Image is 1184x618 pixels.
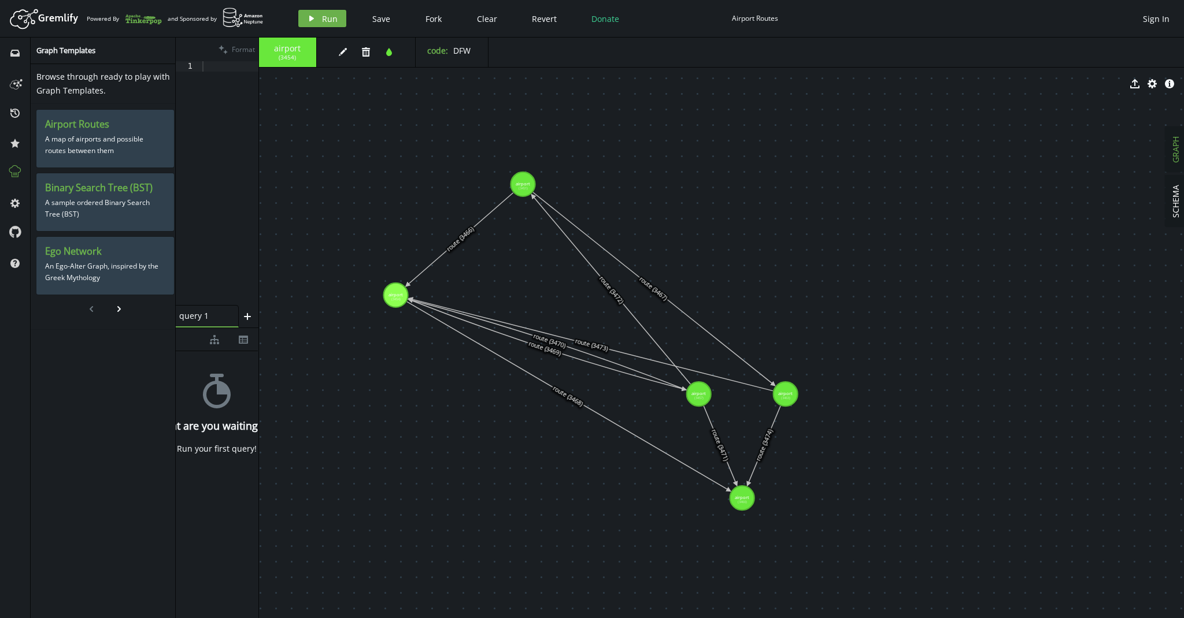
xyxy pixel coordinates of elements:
[155,420,279,432] h4: What are you waiting for?
[45,194,165,223] p: A sample ordered Binary Search Tree (BST)
[781,396,790,400] tspan: (3463)
[427,45,448,56] label: code :
[516,181,530,187] tspan: airport
[416,10,451,27] button: Fork
[179,310,225,322] span: query 1
[45,258,165,286] p: An Ego-Alter Graph, inspired by the Greek Mythology
[168,8,264,29] div: and Sponsored by
[1170,185,1181,218] span: SCHEMA
[45,182,165,194] h3: Binary Search Tree (BST)
[391,297,400,301] tspan: (3454)
[1137,10,1175,27] button: Sign In
[583,10,628,27] button: Donate
[574,337,609,353] text: route (3473)
[453,45,471,56] span: DFW
[518,186,527,191] tspan: (3451)
[177,444,257,454] div: Run your first query!
[36,71,170,96] span: Browse through ready to play with Graph Templates.
[1143,13,1170,24] span: Sign In
[468,10,506,27] button: Clear
[477,13,497,24] span: Clear
[232,44,255,54] span: Format
[425,13,442,24] span: Fork
[691,391,706,397] tspan: airport
[298,10,346,27] button: Run
[36,45,95,55] span: Graph Templates
[271,43,305,54] span: airport
[372,13,390,24] span: Save
[223,8,264,28] img: AWS Neptune
[45,131,165,159] p: A map of airports and possible routes between them
[523,10,565,27] button: Revert
[45,245,165,258] h3: Ego Network
[388,292,403,297] tspan: airport
[45,118,165,131] h3: Airport Routes
[176,61,200,72] div: 1
[735,495,749,501] tspan: airport
[364,10,399,27] button: Save
[532,13,557,24] span: Revert
[215,38,258,61] button: Format
[279,54,296,61] span: ( 3454 )
[1170,136,1181,163] span: GRAPH
[694,396,704,400] tspan: (3457)
[87,9,162,29] div: Powered By
[778,391,793,397] tspan: airport
[732,14,778,23] div: Airport Routes
[591,13,619,24] span: Donate
[738,500,747,504] tspan: (3460)
[322,13,338,24] span: Run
